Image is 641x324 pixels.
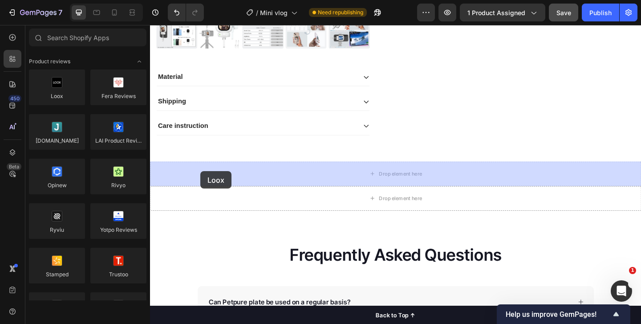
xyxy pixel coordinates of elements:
[549,4,578,21] button: Save
[467,8,525,17] span: 1 product assigned
[7,163,21,170] div: Beta
[168,4,204,21] div: Undo/Redo
[460,4,545,21] button: 1 product assigned
[582,4,619,21] button: Publish
[556,9,571,16] span: Save
[629,267,636,274] span: 1
[318,8,363,16] span: Need republishing
[132,54,146,69] span: Toggle open
[260,8,288,17] span: Mini vlog
[29,29,146,46] input: Search Shopify Apps
[58,7,62,18] p: 7
[4,4,66,21] button: 7
[611,280,632,302] iframe: Intercom live chat
[256,8,258,17] span: /
[29,57,70,66] span: Product reviews
[8,95,21,102] div: 450
[506,310,611,319] span: Help us improve GemPages!
[150,25,641,324] iframe: Design area
[589,8,612,17] div: Publish
[506,309,621,320] button: Show survey - Help us improve GemPages!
